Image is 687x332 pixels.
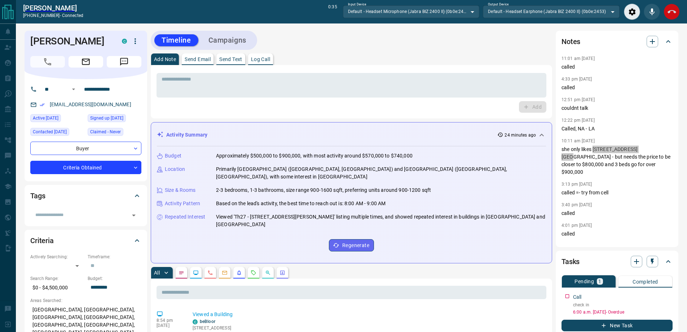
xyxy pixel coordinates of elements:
h2: Notes [562,36,580,47]
p: 0:35 [328,4,337,20]
div: Thu Jul 17 2025 [30,114,84,124]
div: Sun Nov 18 2018 [88,114,141,124]
p: called =- try from cell [562,189,673,197]
div: Tags [30,187,141,204]
button: Regenerate [329,239,374,251]
svg: Calls [207,270,213,276]
p: 12:51 pm [DATE] [562,97,595,102]
div: Activity Summary24 minutes ago [157,128,546,142]
p: Send Email [185,57,211,62]
svg: Email Verified [40,102,45,107]
p: Areas Searched: [30,297,141,304]
p: Location [165,165,185,173]
p: Completed [633,279,658,284]
h2: Tags [30,190,45,202]
p: $0 - $4,500,000 [30,282,84,294]
p: 6:00 a.m. [DATE] - Overdue [573,309,673,315]
p: Based on the lead's activity, the best time to reach out is: 8:00 AM - 9:00 AM [216,200,386,207]
a: [EMAIL_ADDRESS][DOMAIN_NAME] [50,102,131,107]
p: 1 [598,279,601,284]
p: called [562,63,673,71]
span: Contacted [DATE] [33,128,67,135]
p: Call [573,293,582,301]
p: Search Range: [30,275,84,282]
svg: Notes [179,270,184,276]
div: Criteria [30,232,141,249]
span: Active [DATE] [33,115,58,122]
h1: [PERSON_NAME] [30,35,111,47]
p: 4:33 pm [DATE] [562,77,592,82]
div: Sat May 31 2025 [30,128,84,138]
p: 10:11 am [DATE] [562,138,595,143]
p: All [154,270,160,275]
p: Repeated Interest [165,213,205,221]
a: beBloor [200,319,215,324]
svg: Requests [251,270,256,276]
span: Claimed - Never [90,128,121,135]
p: Viewed a Building [193,311,543,318]
p: 24 minutes ago [505,132,536,138]
p: called [562,210,673,217]
svg: Opportunities [265,270,271,276]
p: Pending [574,279,594,284]
p: Viewed 'Th27 - [STREET_ADDRESS][PERSON_NAME]' listing multiple times, and showed repeated interes... [216,213,546,228]
span: Signed up [DATE] [90,115,123,122]
p: Timeframe: [88,254,141,260]
p: Size & Rooms [165,186,196,194]
p: Approximately $500,000 to $900,000, with most activity around $570,000 to $740,000 [216,152,413,160]
div: condos.ca [193,319,198,324]
p: 3:13 pm [DATE] [562,182,592,187]
p: Activity Summary [166,131,207,139]
a: [PERSON_NAME] [23,4,83,12]
button: Campaigns [201,34,254,46]
p: Budget: [88,275,141,282]
p: Primarily [GEOGRAPHIC_DATA] ([GEOGRAPHIC_DATA], [GEOGRAPHIC_DATA]) and [GEOGRAPHIC_DATA] ([GEOGRA... [216,165,546,181]
span: connected [62,13,83,18]
div: Tasks [562,253,673,270]
p: Activity Pattern [165,200,200,207]
div: End Call [664,4,680,20]
p: Log Call [251,57,270,62]
div: Audio Settings [624,4,640,20]
button: Timeline [154,34,198,46]
button: Open [69,85,78,94]
p: Add Note [154,57,176,62]
div: Default - Headset Microphone (Jabra BIZ 2400 II) (0b0e:2453) [343,5,480,18]
div: Criteria Obtained [30,161,141,174]
p: check in [573,302,673,308]
p: Called, NA - LA [562,125,673,133]
button: Open [129,210,139,220]
p: Actively Searching: [30,254,84,260]
p: [STREET_ADDRESS] [193,325,268,331]
div: Mute [644,4,660,20]
div: Notes [562,33,673,50]
label: Output Device [488,2,508,7]
div: Buyer [30,142,141,155]
div: Default - Headset Earphone (Jabra BIZ 2400 II) (0b0e:2453) [483,5,620,18]
p: 8:54 pm [157,318,182,323]
p: [PHONE_NUMBER] - [23,12,83,19]
p: called [562,84,673,91]
p: 11:01 am [DATE] [562,56,595,61]
svg: Lead Browsing Activity [193,270,199,276]
p: 2-3 bedrooms, 1-3 bathrooms, size range 900-1600 sqft, preferring units around 900-1200 sqft [216,186,431,194]
p: 4:01 pm [DATE] [562,223,592,228]
p: Budget [165,152,181,160]
p: she only likes [STREET_ADDRESS][GEOGRAPHIC_DATA] - but needs the price to be closer to $800,000 a... [562,146,673,176]
p: 12:22 pm [DATE] [562,118,595,123]
span: Email [69,56,103,68]
svg: Agent Actions [279,270,285,276]
label: Input Device [348,2,366,7]
div: condos.ca [122,39,127,44]
h2: Criteria [30,235,54,246]
svg: Listing Alerts [236,270,242,276]
button: New Task [562,320,673,331]
p: [DATE] [157,323,182,328]
span: Call [30,56,65,68]
p: couldnt talk [562,104,673,112]
svg: Emails [222,270,228,276]
p: Send Text [219,57,242,62]
p: called [562,230,673,238]
span: Message [107,56,141,68]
